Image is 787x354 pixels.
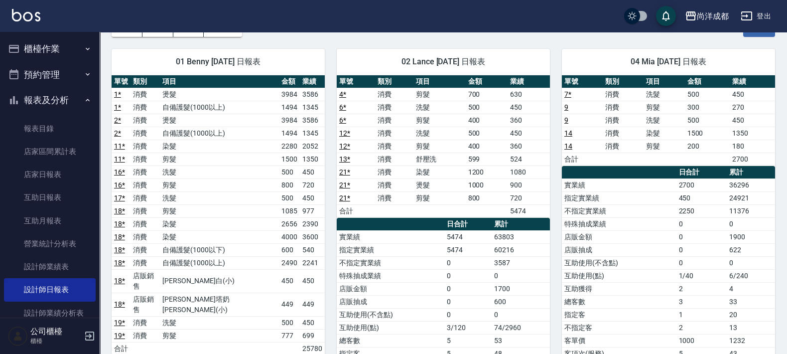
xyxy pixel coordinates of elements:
[131,75,160,88] th: 類別
[160,269,279,293] td: [PERSON_NAME]白(小)
[375,88,413,101] td: 消費
[337,75,550,218] table: a dense table
[685,101,730,114] td: 300
[279,217,300,230] td: 2656
[160,101,279,114] td: 自備護髮(1000以上)
[727,295,775,308] td: 33
[685,127,730,140] td: 1500
[131,101,160,114] td: 消費
[644,101,684,114] td: 剪髮
[300,217,325,230] td: 2390
[676,230,727,243] td: 0
[508,178,550,191] td: 900
[413,166,466,178] td: 染髮
[279,166,300,178] td: 500
[644,114,684,127] td: 洗髮
[4,186,96,209] a: 互助日報表
[160,178,279,191] td: 剪髮
[508,166,550,178] td: 1080
[375,75,413,88] th: 類別
[466,178,508,191] td: 1000
[160,191,279,204] td: 洗髮
[466,191,508,204] td: 800
[685,140,730,153] td: 200
[727,269,775,282] td: 6/240
[492,334,550,347] td: 53
[279,256,300,269] td: 2490
[562,243,676,256] td: 店販抽成
[300,178,325,191] td: 720
[466,75,508,88] th: 金額
[300,191,325,204] td: 450
[466,140,508,153] td: 400
[564,142,572,150] a: 14
[300,101,325,114] td: 1345
[676,308,727,321] td: 1
[562,217,676,230] td: 特殊抽成業績
[4,62,96,88] button: 預約管理
[444,308,492,321] td: 0
[562,178,676,191] td: 實業績
[413,75,466,88] th: 項目
[727,178,775,191] td: 36296
[727,334,775,347] td: 1232
[300,127,325,140] td: 1345
[160,293,279,316] td: [PERSON_NAME]塔奶[PERSON_NAME](小)
[337,295,444,308] td: 店販抽成
[160,329,279,342] td: 剪髮
[131,256,160,269] td: 消費
[12,9,40,21] img: Logo
[564,103,568,111] a: 9
[131,127,160,140] td: 消費
[444,334,492,347] td: 5
[160,217,279,230] td: 染髮
[300,166,325,178] td: 450
[685,75,730,88] th: 金額
[4,232,96,255] a: 營業統計分析表
[300,243,325,256] td: 540
[562,230,676,243] td: 店販金額
[300,293,325,316] td: 449
[466,127,508,140] td: 500
[676,282,727,295] td: 2
[603,127,644,140] td: 消費
[8,326,28,346] img: Person
[697,10,729,22] div: 尚洋成都
[279,329,300,342] td: 777
[160,75,279,88] th: 項目
[562,191,676,204] td: 指定實業績
[413,88,466,101] td: 剪髮
[279,243,300,256] td: 600
[727,204,775,217] td: 11376
[508,153,550,166] td: 524
[375,153,413,166] td: 消費
[444,269,492,282] td: 0
[603,75,644,88] th: 類別
[730,101,775,114] td: 270
[492,218,550,231] th: 累計
[413,191,466,204] td: 剪髮
[279,153,300,166] td: 1500
[603,88,644,101] td: 消費
[375,191,413,204] td: 消費
[160,127,279,140] td: 自備護髮(1000以上)
[337,308,444,321] td: 互助使用(不含點)
[562,153,603,166] td: 合計
[124,57,313,67] span: 01 Benny [DATE] 日報表
[375,101,413,114] td: 消費
[131,153,160,166] td: 消費
[730,114,775,127] td: 450
[466,166,508,178] td: 1200
[160,140,279,153] td: 染髮
[300,256,325,269] td: 2241
[562,334,676,347] td: 客單價
[676,243,727,256] td: 0
[160,316,279,329] td: 洗髮
[508,191,550,204] td: 720
[444,256,492,269] td: 0
[466,101,508,114] td: 500
[337,334,444,347] td: 總客數
[131,230,160,243] td: 消費
[508,75,550,88] th: 業績
[466,153,508,166] td: 599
